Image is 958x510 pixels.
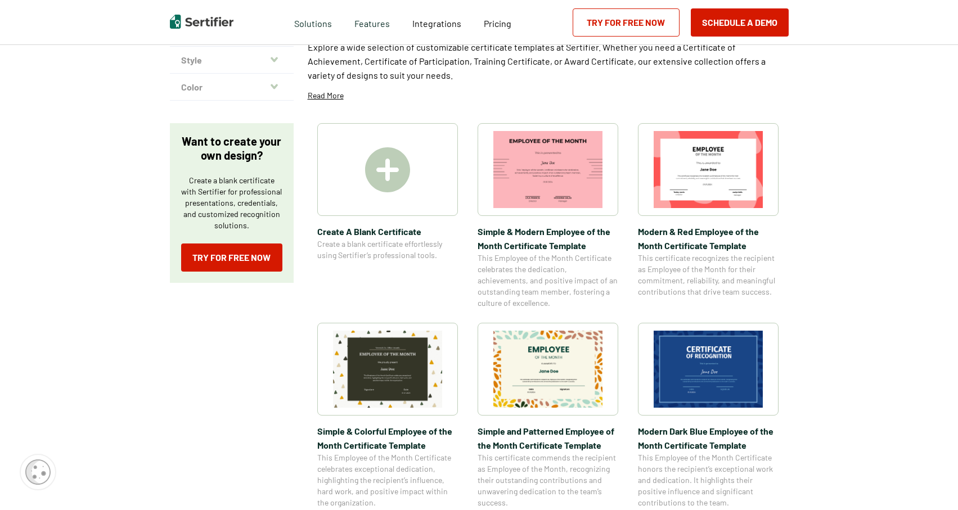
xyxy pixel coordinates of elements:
a: Integrations [412,15,461,29]
span: This Employee of the Month Certificate celebrates the dedication, achievements, and positive impa... [478,252,618,309]
span: Create A Blank Certificate [317,224,458,238]
span: Modern & Red Employee of the Month Certificate Template [638,224,779,252]
button: Color [170,74,294,101]
img: Sertifier | Digital Credentialing Platform [170,15,233,29]
img: Simple and Patterned Employee of the Month Certificate Template [493,331,602,408]
span: Pricing [484,18,511,29]
p: Read More [308,90,344,101]
a: Simple and Patterned Employee of the Month Certificate TemplateSimple and Patterned Employee of t... [478,323,618,508]
img: Modern Dark Blue Employee of the Month Certificate Template [654,331,763,408]
img: Create A Blank Certificate [365,147,410,192]
a: Simple & Colorful Employee of the Month Certificate TemplateSimple & Colorful Employee of the Mon... [317,323,458,508]
a: Modern Dark Blue Employee of the Month Certificate TemplateModern Dark Blue Employee of the Month... [638,323,779,508]
span: Features [354,15,390,29]
span: Solutions [294,15,332,29]
a: Try for Free Now [573,8,680,37]
span: Create a blank certificate effortlessly using Sertifier’s professional tools. [317,238,458,261]
span: Integrations [412,18,461,29]
iframe: Chat Widget [902,456,958,510]
p: Want to create your own design? [181,134,282,163]
span: Modern Dark Blue Employee of the Month Certificate Template [638,424,779,452]
img: Simple & Modern Employee of the Month Certificate Template [493,131,602,208]
img: Cookie Popup Icon [25,459,51,485]
a: Modern & Red Employee of the Month Certificate TemplateModern & Red Employee of the Month Certifi... [638,123,779,309]
a: Try for Free Now [181,243,282,272]
span: This Employee of the Month Certificate celebrates exceptional dedication, highlighting the recipi... [317,452,458,508]
span: This Employee of the Month Certificate honors the recipient’s exceptional work and dedication. It... [638,452,779,508]
a: Simple & Modern Employee of the Month Certificate TemplateSimple & Modern Employee of the Month C... [478,123,618,309]
img: Modern & Red Employee of the Month Certificate Template [654,131,763,208]
button: Schedule a Demo [691,8,789,37]
span: Simple and Patterned Employee of the Month Certificate Template [478,424,618,452]
span: Simple & Colorful Employee of the Month Certificate Template [317,424,458,452]
span: This certificate commends the recipient as Employee of the Month, recognizing their outstanding c... [478,452,618,508]
button: Style [170,47,294,74]
span: This certificate recognizes the recipient as Employee of the Month for their commitment, reliabil... [638,252,779,297]
span: Simple & Modern Employee of the Month Certificate Template [478,224,618,252]
p: Create a blank certificate with Sertifier for professional presentations, credentials, and custom... [181,175,282,231]
img: Simple & Colorful Employee of the Month Certificate Template [333,331,442,408]
p: Explore a wide selection of customizable certificate templates at Sertifier. Whether you need a C... [308,40,789,82]
a: Pricing [484,15,511,29]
